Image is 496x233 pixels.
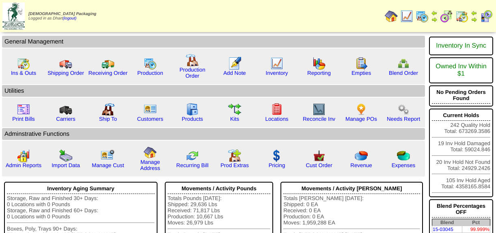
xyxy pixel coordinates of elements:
[350,162,372,168] a: Revenue
[59,149,72,162] img: import.gif
[429,109,493,197] div: 242 Quality Hold Total: 673269.3586 19 Inv Hold Damaged Total: 59024.846 20 Inv Hold Not Found To...
[455,10,468,23] img: calendarinout.gif
[397,103,410,116] img: workflow.png
[345,116,377,122] a: Manage POs
[12,116,35,122] a: Print Bills
[140,159,160,171] a: Manage Address
[101,149,116,162] img: managecust.png
[431,10,438,16] img: arrowleft.gif
[52,162,80,168] a: Import Data
[101,103,114,116] img: factory2.gif
[144,146,157,159] img: home.gif
[2,128,425,140] td: Adminstrative Functions
[17,57,30,70] img: calendarinout.gif
[99,116,117,122] a: Ship To
[47,70,84,76] a: Shipping Order
[59,103,72,116] img: truck3.gif
[182,116,203,122] a: Products
[432,59,490,82] div: Owned Inv Within $1
[144,57,157,70] img: calendarprod.gif
[2,2,25,30] img: zoroco-logo-small.webp
[56,116,75,122] a: Carriers
[230,116,239,122] a: Kits
[389,70,418,76] a: Blend Order
[416,10,429,23] img: calendarprod.gif
[17,103,30,116] img: invoice2.gif
[223,70,246,76] a: Add Note
[355,103,368,116] img: po.png
[432,38,490,54] div: Inventory In Sync
[313,57,326,70] img: graph.gif
[355,149,368,162] img: pie_chart.png
[306,162,332,168] a: Cust Order
[176,162,208,168] a: Recurring Bill
[385,10,398,23] img: home.gif
[270,103,283,116] img: locations.gif
[7,183,155,194] div: Inventory Aging Summary
[179,67,205,79] a: Production Order
[186,149,199,162] img: reconcile.gif
[387,116,420,122] a: Needs Report
[228,103,241,116] img: workflow.gif
[11,70,36,76] a: Ins & Outs
[228,57,241,70] img: orders.gif
[266,70,288,76] a: Inventory
[92,162,124,168] a: Manage Cust
[432,87,490,104] div: No Pending Orders Found
[313,149,326,162] img: cust_order.png
[433,226,453,232] a: 15-03045
[137,116,163,122] a: Customers
[59,57,72,70] img: truck.gif
[307,70,331,76] a: Reporting
[431,16,438,23] img: arrowright.gif
[17,149,30,162] img: graph2.png
[462,219,490,226] th: Pct
[228,149,241,162] img: prodextras.gif
[144,103,157,116] img: customers.gif
[270,149,283,162] img: dollar.gif
[63,16,77,21] a: (logout)
[28,12,96,16] span: [DEMOGRAPHIC_DATA] Packaging
[432,201,490,218] div: Blend Percentages OFF
[2,85,425,97] td: Utilities
[28,12,96,21] span: Logged in as Dhart
[397,149,410,162] img: pie_chart2.png
[440,10,453,23] img: calendarblend.gif
[101,57,114,70] img: truck2.gif
[355,57,368,70] img: workorder.gif
[392,162,416,168] a: Expenses
[303,116,335,122] a: Reconcile Inv
[471,16,477,23] img: arrowright.gif
[283,183,420,194] div: Movements / Activity [PERSON_NAME]
[2,36,425,48] td: General Management
[137,70,163,76] a: Production
[186,54,199,67] img: factory.gif
[265,116,288,122] a: Locations
[6,162,41,168] a: Admin Reports
[432,110,490,121] div: Current Holds
[88,70,127,76] a: Receiving Order
[313,103,326,116] img: line_graph2.gif
[471,10,477,16] img: arrowleft.gif
[480,10,493,23] img: calendarcustomer.gif
[462,226,490,233] td: 99.999%
[270,57,283,70] img: line_graph.gif
[269,162,285,168] a: Pricing
[186,103,199,116] img: cabinet.gif
[432,219,462,226] th: Blend
[220,162,249,168] a: Prod Extras
[400,10,413,23] img: line_graph.gif
[168,183,271,194] div: Movements / Activity Pounds
[352,70,371,76] a: Empties
[397,57,410,70] img: network.png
